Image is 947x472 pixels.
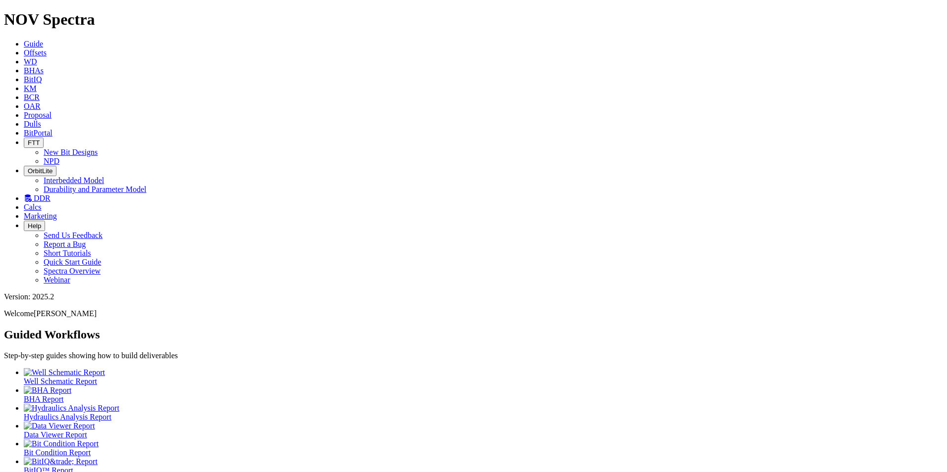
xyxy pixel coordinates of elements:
[24,457,98,466] img: BitIQ&trade; Report
[24,84,37,93] a: KM
[44,258,101,266] a: Quick Start Guide
[34,309,97,318] span: [PERSON_NAME]
[24,413,111,421] span: Hydraulics Analysis Report
[24,40,43,48] a: Guide
[44,176,104,185] a: Interbedded Model
[24,386,943,403] a: BHA Report BHA Report
[24,377,97,385] span: Well Schematic Report
[24,404,943,421] a: Hydraulics Analysis Report Hydraulics Analysis Report
[4,328,943,341] h2: Guided Workflows
[24,439,943,457] a: Bit Condition Report Bit Condition Report
[44,148,98,156] a: New Bit Designs
[4,351,943,360] p: Step-by-step guides showing how to build deliverables
[24,48,47,57] a: Offsets
[24,368,943,385] a: Well Schematic Report Well Schematic Report
[24,448,91,457] span: Bit Condition Report
[4,309,943,318] p: Welcome
[28,222,41,230] span: Help
[24,203,42,211] a: Calcs
[24,422,943,439] a: Data Viewer Report Data Viewer Report
[28,167,53,175] span: OrbitLite
[24,221,45,231] button: Help
[4,10,943,29] h1: NOV Spectra
[28,139,40,146] span: FTT
[34,194,51,202] span: DDR
[24,395,63,403] span: BHA Report
[44,276,70,284] a: Webinar
[24,404,119,413] img: Hydraulics Analysis Report
[24,93,40,101] a: BCR
[24,138,44,148] button: FTT
[44,240,86,248] a: Report a Bug
[24,439,99,448] img: Bit Condition Report
[24,430,87,439] span: Data Viewer Report
[24,212,57,220] a: Marketing
[24,102,41,110] a: OAR
[4,292,943,301] div: Version: 2025.2
[24,111,52,119] a: Proposal
[24,57,37,66] a: WD
[24,422,95,430] img: Data Viewer Report
[24,166,56,176] button: OrbitLite
[24,194,51,202] a: DDR
[44,231,103,239] a: Send Us Feedback
[24,386,71,395] img: BHA Report
[24,368,105,377] img: Well Schematic Report
[24,66,44,75] a: BHAs
[24,120,41,128] a: Dulls
[44,185,147,193] a: Durability and Parameter Model
[44,157,59,165] a: NPD
[24,129,53,137] a: BitPortal
[24,75,42,84] a: BitIQ
[44,249,91,257] a: Short Tutorials
[44,267,101,275] a: Spectra Overview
